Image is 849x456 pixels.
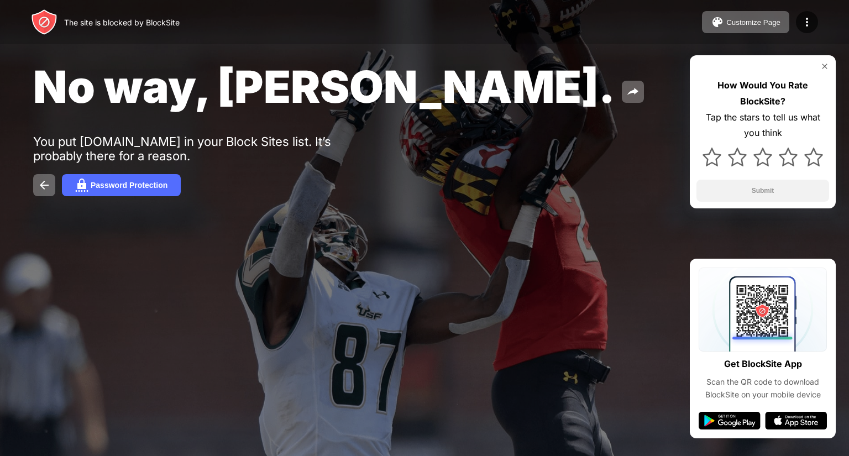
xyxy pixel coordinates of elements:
[626,85,640,98] img: share.svg
[820,62,829,71] img: rate-us-close.svg
[699,412,761,429] img: google-play.svg
[699,268,827,352] img: qrcode.svg
[711,15,724,29] img: pallet.svg
[703,148,721,166] img: star.svg
[726,18,780,27] div: Customize Page
[696,180,829,202] button: Submit
[33,134,375,163] div: You put [DOMAIN_NAME] in your Block Sites list. It’s probably there for a reason.
[702,11,789,33] button: Customize Page
[699,376,827,401] div: Scan the QR code to download BlockSite on your mobile device
[728,148,747,166] img: star.svg
[696,77,829,109] div: How Would You Rate BlockSite?
[765,412,827,429] img: app-store.svg
[62,174,181,196] button: Password Protection
[800,15,814,29] img: menu-icon.svg
[64,18,180,27] div: The site is blocked by BlockSite
[31,9,57,35] img: header-logo.svg
[779,148,798,166] img: star.svg
[804,148,823,166] img: star.svg
[38,179,51,192] img: back.svg
[724,356,802,372] div: Get BlockSite App
[91,181,167,190] div: Password Protection
[696,109,829,141] div: Tap the stars to tell us what you think
[33,60,615,113] span: No way, [PERSON_NAME].
[753,148,772,166] img: star.svg
[75,179,88,192] img: password.svg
